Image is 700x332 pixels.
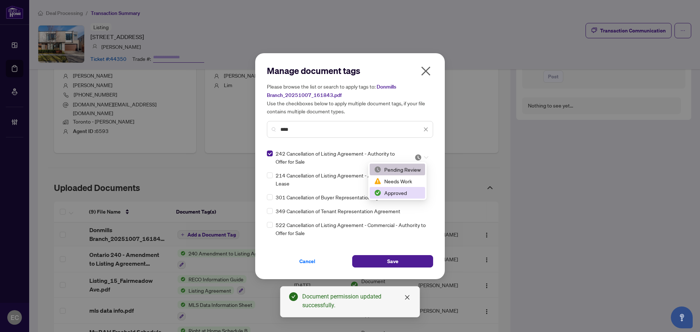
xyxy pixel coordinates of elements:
button: Open asap [671,306,693,328]
img: status [415,154,422,161]
span: Pending Review [415,154,428,161]
div: Approved [370,187,425,199]
span: close [404,294,410,300]
h5: Please browse the list or search to apply tags to: Use the checkboxes below to apply multiple doc... [267,82,433,115]
div: Document permission updated successfully. [302,292,411,310]
img: status [374,189,381,196]
h2: Manage document tags [267,65,433,77]
button: Cancel [267,255,348,267]
span: 242 Cancellation of Listing Agreement - Authority to Offer for Sale [276,149,406,165]
span: Save [387,255,398,267]
span: Cancel [299,255,315,267]
div: Needs Work [374,177,421,185]
div: Pending Review [370,164,425,175]
span: 301 Cancellation of Buyer Representation Agreement [276,193,398,201]
img: status [374,177,381,185]
a: Close [403,293,411,301]
div: Pending Review [374,165,421,173]
img: status [374,166,381,173]
span: 522 Cancellation of Listing Agreement - Commercial - Authority to Offer for Sale [276,221,429,237]
span: Donmills Branch_20251007_161843.pdf [267,83,396,98]
span: check-circle [289,292,298,301]
span: close [423,127,428,132]
button: Save [352,255,433,267]
span: 214 Cancellation of Listing Agreement - Authority to Offer for Lease [276,171,429,187]
div: Approved [374,189,421,197]
div: Needs Work [370,175,425,187]
span: 349 Cancellation of Tenant Representation Agreement [276,207,400,215]
span: close [420,65,432,77]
